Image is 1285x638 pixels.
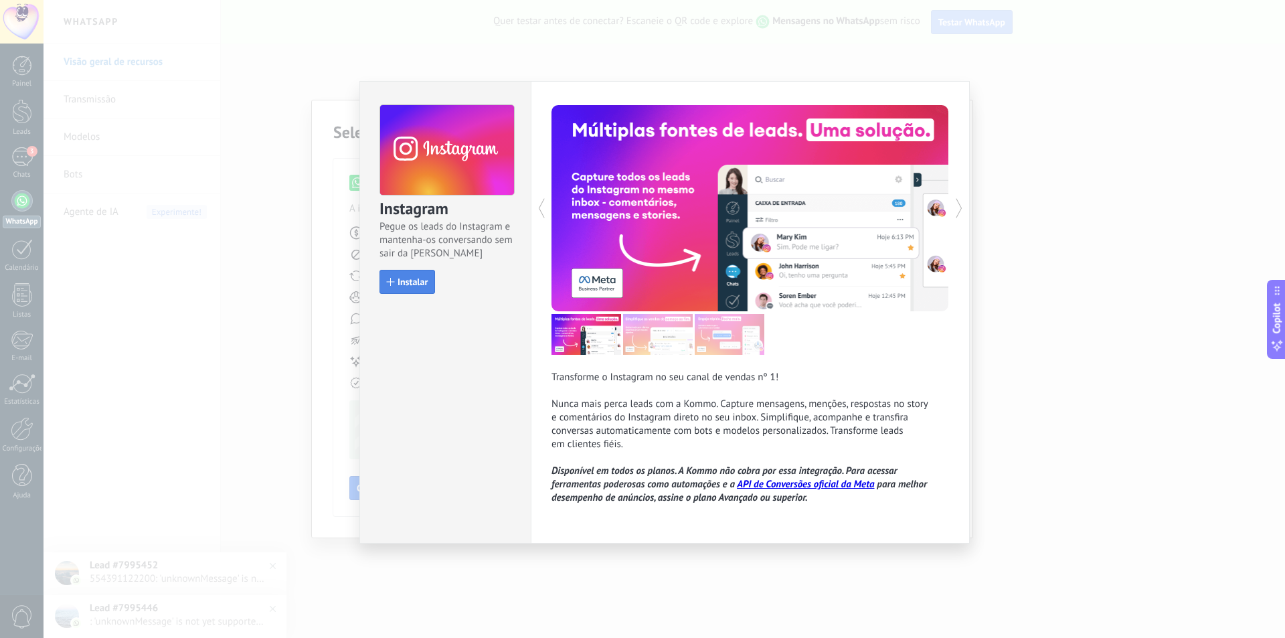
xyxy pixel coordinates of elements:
span: Pegue os leads do Instagram e mantenha-os conversando sem sair da [PERSON_NAME] [379,220,513,260]
span: Copilot [1270,303,1284,333]
span: Instalar [398,277,428,287]
div: Transforme o Instagram no seu canal de vendas nº 1! Nunca mais perca leads com a Kommo. Capture m... [551,371,949,505]
button: Instalar [379,270,435,294]
i: Disponível em todos os planos. A Kommo não cobra por essa integração. Para acessar ferramentas po... [551,465,927,504]
img: com_instagram_tour_1_pt.png [551,314,621,355]
img: com_instagram_tour_3_pt.png [695,314,764,355]
a: API de Conversões oficial da Meta [737,478,874,491]
h3: Instagram [379,198,513,220]
img: com_instagram_tour_2_pt.png [623,314,693,355]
